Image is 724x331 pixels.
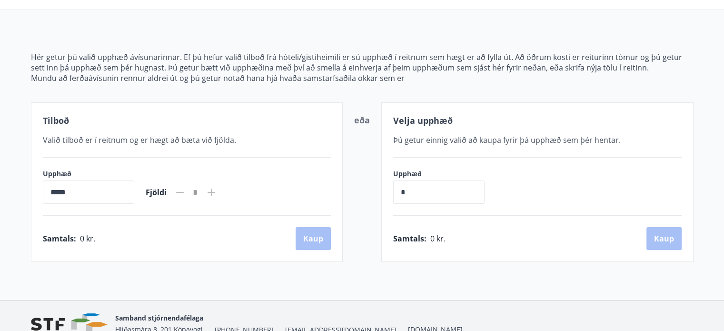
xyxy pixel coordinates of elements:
span: 0 kr. [430,233,446,244]
span: Fjöldi [146,187,167,198]
p: Hér getur þú valið upphæð ávísunarinnar. Ef þú hefur valið tilboð frá hóteli/gistiheimili er sú u... [31,52,694,73]
span: Valið tilboð er í reitnum og er hægt að bæta við fjölda. [43,135,236,145]
span: 0 kr. [80,233,95,244]
span: Tilboð [43,115,69,126]
label: Upphæð [43,169,134,179]
label: Upphæð [393,169,494,179]
span: Samtals : [393,233,426,244]
p: Mundu að ferðaávísunin rennur aldrei út og þú getur notað hana hjá hvaða samstarfsaðila okkar sem er [31,73,694,83]
span: Samtals : [43,233,76,244]
span: Þú getur einnig valið að kaupa fyrir þá upphæð sem þér hentar. [393,135,621,145]
span: Velja upphæð [393,115,453,126]
span: eða [354,114,370,126]
span: Samband stjórnendafélaga [115,313,203,322]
